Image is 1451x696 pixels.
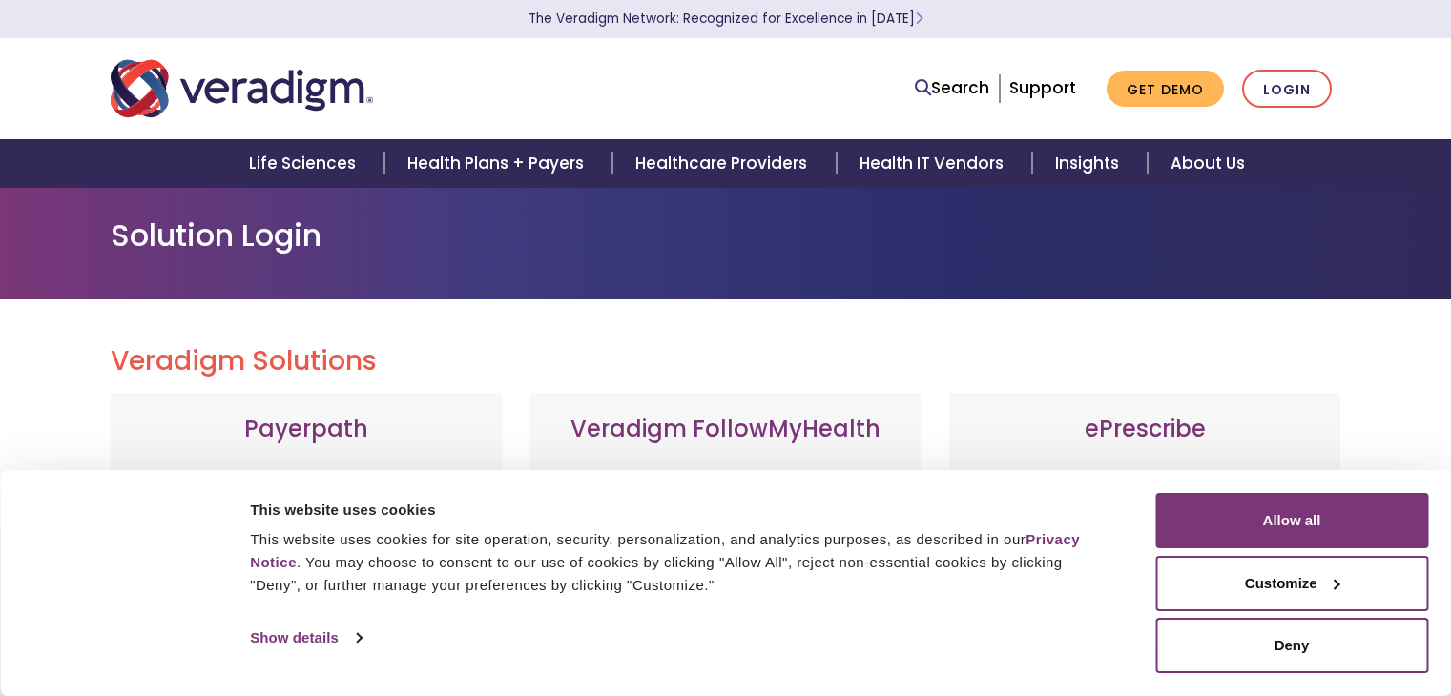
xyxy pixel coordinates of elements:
a: Search [915,75,989,101]
h1: Solution Login [111,217,1341,254]
h3: ePrescribe [968,416,1321,443]
p: Web-based, user-friendly solutions that help providers and practice administrators enhance revenu... [130,466,483,666]
a: About Us [1148,139,1268,188]
p: A comprehensive solution that simplifies prescribing for healthcare providers with features like ... [968,466,1321,666]
h3: Payerpath [130,416,483,443]
button: Deny [1155,618,1428,673]
a: Get Demo [1107,71,1224,108]
a: Health IT Vendors [837,139,1032,188]
a: Life Sciences [226,139,384,188]
a: Show details [250,624,361,652]
a: Insights [1032,139,1148,188]
div: This website uses cookies [250,499,1112,522]
h2: Veradigm Solutions [111,345,1341,378]
a: The Veradigm Network: Recognized for Excellence in [DATE]Learn More [529,10,923,28]
a: Login [1242,70,1332,109]
img: Veradigm logo [111,57,373,120]
h3: Veradigm FollowMyHealth [549,416,902,443]
a: Healthcare Providers [612,139,836,188]
p: Veradigm FollowMyHealth's Mobile Patient Experience enhances patient access via mobile devices, o... [549,466,902,647]
span: Learn More [915,10,923,28]
button: Customize [1155,556,1428,611]
div: This website uses cookies for site operation, security, personalization, and analytics purposes, ... [250,528,1112,597]
a: Support [1009,76,1076,99]
button: Allow all [1155,493,1428,548]
a: Health Plans + Payers [384,139,612,188]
